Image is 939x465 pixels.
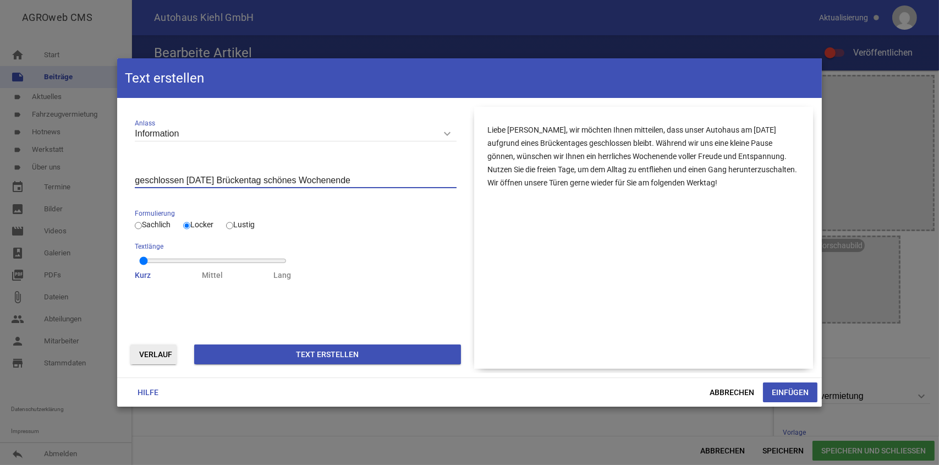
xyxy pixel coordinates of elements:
button: Verlauf [130,344,177,364]
label: Lustig [226,220,255,229]
span: Mittel [202,270,223,281]
button: Text erstellen [194,344,460,364]
p: Liebe [PERSON_NAME], wir möchten Ihnen mitteilen, dass unser Autohaus am [DATE] aufgrund eines Br... [488,123,799,189]
div: Formulierung [135,208,456,219]
label: Locker [183,220,213,229]
span: Kurz [135,270,151,281]
i: keyboard_arrow_down [439,125,457,143]
input: Locker [183,219,190,232]
span: Abbrechen [701,382,763,402]
span: HILFE [122,382,174,402]
div: Textlänge [135,241,291,252]
button: Einfügen [763,382,817,402]
h4: Text erstellen [125,69,204,87]
span: Lang [273,270,291,281]
input: Lustig [226,219,233,232]
label: Sachlich [135,220,171,229]
input: Sachlich [135,219,142,232]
